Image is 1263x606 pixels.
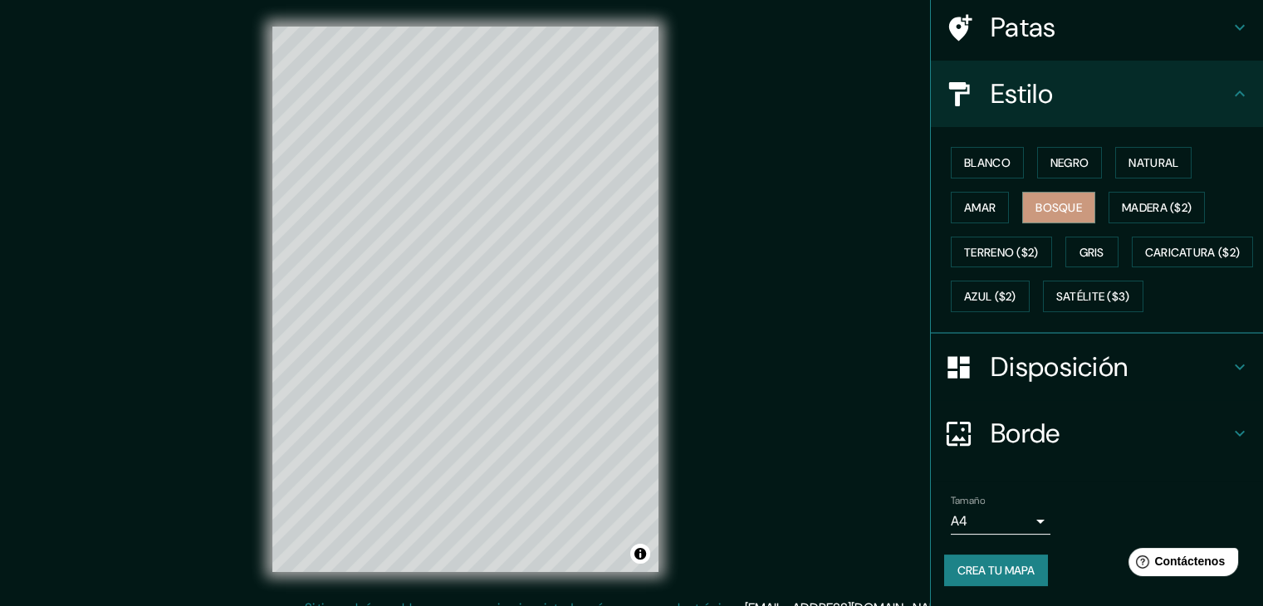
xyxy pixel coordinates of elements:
[1122,200,1192,215] font: Madera ($2)
[1035,200,1082,215] font: Bosque
[964,155,1011,170] font: Blanco
[630,544,650,564] button: Activar o desactivar atribución
[1065,237,1119,268] button: Gris
[1022,192,1095,223] button: Bosque
[1109,192,1205,223] button: Madera ($2)
[931,61,1263,127] div: Estilo
[944,555,1048,586] button: Crea tu mapa
[964,200,996,215] font: Amar
[991,76,1053,111] font: Estilo
[1115,147,1192,178] button: Natural
[951,512,967,530] font: A4
[951,494,985,507] font: Tamaño
[1079,245,1104,260] font: Gris
[1132,237,1254,268] button: Caricatura ($2)
[951,192,1009,223] button: Amar
[1145,245,1241,260] font: Caricatura ($2)
[991,349,1128,384] font: Disposición
[1043,281,1143,312] button: Satélite ($3)
[951,281,1030,312] button: Azul ($2)
[931,400,1263,467] div: Borde
[991,10,1056,45] font: Patas
[991,416,1060,451] font: Borde
[1115,541,1245,588] iframe: Lanzador de widgets de ayuda
[1056,290,1130,305] font: Satélite ($3)
[1050,155,1089,170] font: Negro
[1128,155,1178,170] font: Natural
[964,290,1016,305] font: Azul ($2)
[1037,147,1103,178] button: Negro
[931,334,1263,400] div: Disposición
[951,508,1050,535] div: A4
[964,245,1039,260] font: Terreno ($2)
[951,237,1052,268] button: Terreno ($2)
[951,147,1024,178] button: Blanco
[957,563,1035,578] font: Crea tu mapa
